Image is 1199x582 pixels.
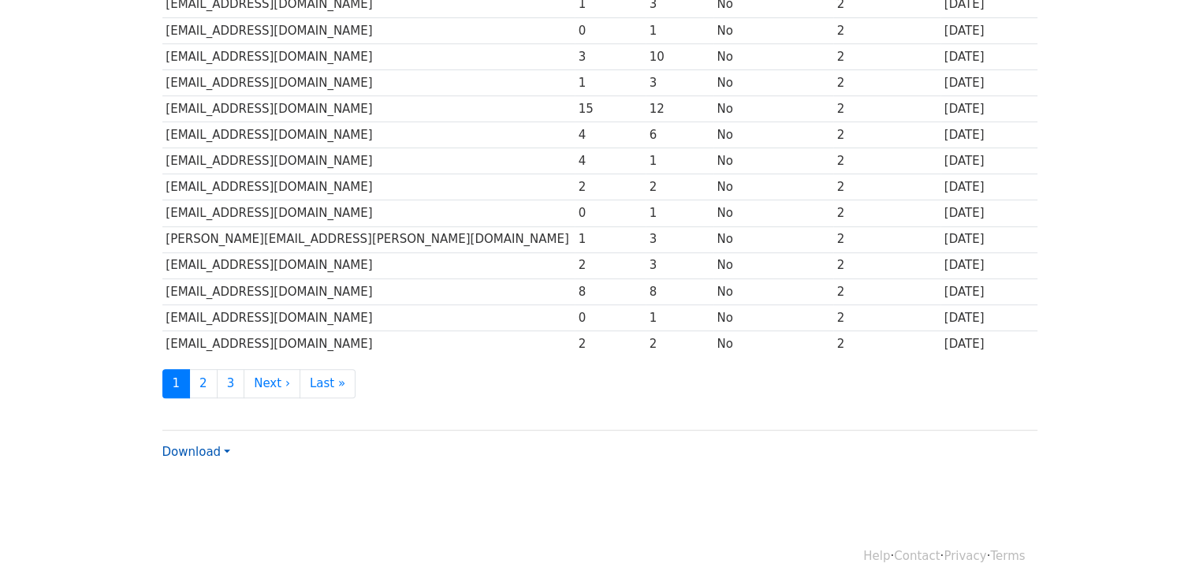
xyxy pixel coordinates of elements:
[833,43,940,69] td: 2
[940,122,1037,148] td: [DATE]
[713,252,833,278] td: No
[940,17,1037,43] td: [DATE]
[646,252,713,278] td: 3
[944,549,986,563] a: Privacy
[646,69,713,95] td: 3
[833,278,940,304] td: 2
[162,96,575,122] td: [EMAIL_ADDRESS][DOMAIN_NAME]
[940,200,1037,226] td: [DATE]
[646,43,713,69] td: 10
[189,369,218,398] a: 2
[863,549,890,563] a: Help
[646,174,713,200] td: 2
[833,69,940,95] td: 2
[940,304,1037,330] td: [DATE]
[833,226,940,252] td: 2
[940,174,1037,200] td: [DATE]
[713,96,833,122] td: No
[833,304,940,330] td: 2
[575,174,646,200] td: 2
[575,226,646,252] td: 1
[575,69,646,95] td: 1
[1120,506,1199,582] iframe: Chat Widget
[713,17,833,43] td: No
[300,369,356,398] a: Last »
[833,122,940,148] td: 2
[940,330,1037,356] td: [DATE]
[990,549,1025,563] a: Terms
[244,369,300,398] a: Next ›
[162,445,230,459] a: Download
[646,148,713,174] td: 1
[162,69,575,95] td: [EMAIL_ADDRESS][DOMAIN_NAME]
[162,304,575,330] td: [EMAIL_ADDRESS][DOMAIN_NAME]
[713,226,833,252] td: No
[833,252,940,278] td: 2
[575,200,646,226] td: 0
[713,174,833,200] td: No
[940,252,1037,278] td: [DATE]
[713,304,833,330] td: No
[646,200,713,226] td: 1
[162,122,575,148] td: [EMAIL_ADDRESS][DOMAIN_NAME]
[162,330,575,356] td: [EMAIL_ADDRESS][DOMAIN_NAME]
[713,200,833,226] td: No
[575,17,646,43] td: 0
[162,200,575,226] td: [EMAIL_ADDRESS][DOMAIN_NAME]
[162,43,575,69] td: [EMAIL_ADDRESS][DOMAIN_NAME]
[575,148,646,174] td: 4
[575,122,646,148] td: 4
[575,278,646,304] td: 8
[646,278,713,304] td: 8
[833,96,940,122] td: 2
[894,549,940,563] a: Contact
[940,96,1037,122] td: [DATE]
[162,174,575,200] td: [EMAIL_ADDRESS][DOMAIN_NAME]
[833,200,940,226] td: 2
[646,96,713,122] td: 12
[833,148,940,174] td: 2
[940,69,1037,95] td: [DATE]
[713,69,833,95] td: No
[940,148,1037,174] td: [DATE]
[646,304,713,330] td: 1
[646,17,713,43] td: 1
[713,330,833,356] td: No
[833,174,940,200] td: 2
[940,278,1037,304] td: [DATE]
[575,330,646,356] td: 2
[713,122,833,148] td: No
[162,369,191,398] a: 1
[646,330,713,356] td: 2
[575,304,646,330] td: 0
[940,226,1037,252] td: [DATE]
[713,148,833,174] td: No
[575,43,646,69] td: 3
[713,278,833,304] td: No
[575,96,646,122] td: 15
[646,122,713,148] td: 6
[217,369,245,398] a: 3
[833,330,940,356] td: 2
[575,252,646,278] td: 2
[646,226,713,252] td: 3
[162,252,575,278] td: [EMAIL_ADDRESS][DOMAIN_NAME]
[713,43,833,69] td: No
[940,43,1037,69] td: [DATE]
[162,148,575,174] td: [EMAIL_ADDRESS][DOMAIN_NAME]
[833,17,940,43] td: 2
[162,278,575,304] td: [EMAIL_ADDRESS][DOMAIN_NAME]
[162,17,575,43] td: [EMAIL_ADDRESS][DOMAIN_NAME]
[162,226,575,252] td: [PERSON_NAME][EMAIL_ADDRESS][PERSON_NAME][DOMAIN_NAME]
